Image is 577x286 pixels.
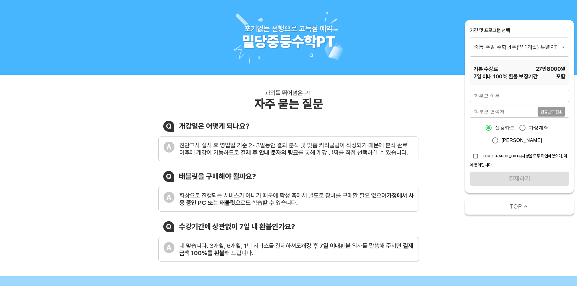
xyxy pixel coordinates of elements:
div: 개강일은 어떻게 되나요? [179,122,250,130]
div: 태블릿을 구매해야 될까요? [179,172,256,181]
div: 과외를 뛰어넘은 PT [265,89,312,97]
input: 학부모 이름을 입력해주세요 [470,90,569,102]
span: 신용카드 [495,124,515,131]
span: 27만8000 원 [536,65,565,73]
b: 가정에서 사용 중인 PC 또는 태블릿 [179,192,414,206]
div: A [164,242,174,253]
span: 7 일 이내 100% 환불 보장기간 [473,73,538,80]
div: 화상으로 진행되는 서비스가 아니기 때문에 학생 측에서 별도로 장비를 구매할 필요 없으며 으로도 학습할 수 있습니다. [179,192,414,206]
input: 학부모 연락처를 입력해주세요 [470,106,538,118]
div: 수강기간에 상관없이 7일 내 환불인가요? [179,222,295,231]
div: 밀당중등수학PT [242,33,335,51]
b: 결제 후 안내 문자의 링크 [240,149,298,156]
div: Q [163,171,174,182]
span: [DEMOGRAPHIC_DATA]사항을 모두 확인하였으며, 이에 동의합니다. [470,153,567,167]
div: 기간 및 프로그램 선택 [470,27,569,34]
span: 가상계좌 [529,124,549,131]
b: 개강 후 7일 이내 [301,242,340,249]
span: TOP [509,202,522,211]
span: 포함 [556,73,565,80]
span: 기본 수강료 [473,65,498,73]
b: 결제금액 100%를 환불 [179,242,413,257]
div: 중등 주말 수학 4주(약 1개월) 특별PT [470,38,569,56]
div: 포기없는 선행으로 고득점 예약 [244,24,333,33]
div: Q [163,121,174,132]
div: 자주 묻는 질문 [254,97,323,111]
div: A [164,142,174,153]
span: [PERSON_NAME] [502,137,542,144]
div: A [164,192,174,203]
div: 진단고사 실시 후 영업일 기준 2~3일동안 결과 분석 및 맞춤 커리큘럼이 작성되기 때문에 분석 완료 이후에 개강이 가능하므로 를 통해 개강 날짜를 직접 선택하실 수 있습니다. [179,142,414,156]
div: 네 맞습니다. 3개월, 6개월, 1년 서비스를 결제하셔도 환불 의사를 말씀해 주시면, 해 드립니다. [179,242,414,257]
button: TOP [465,198,574,215]
div: Q [163,221,174,232]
